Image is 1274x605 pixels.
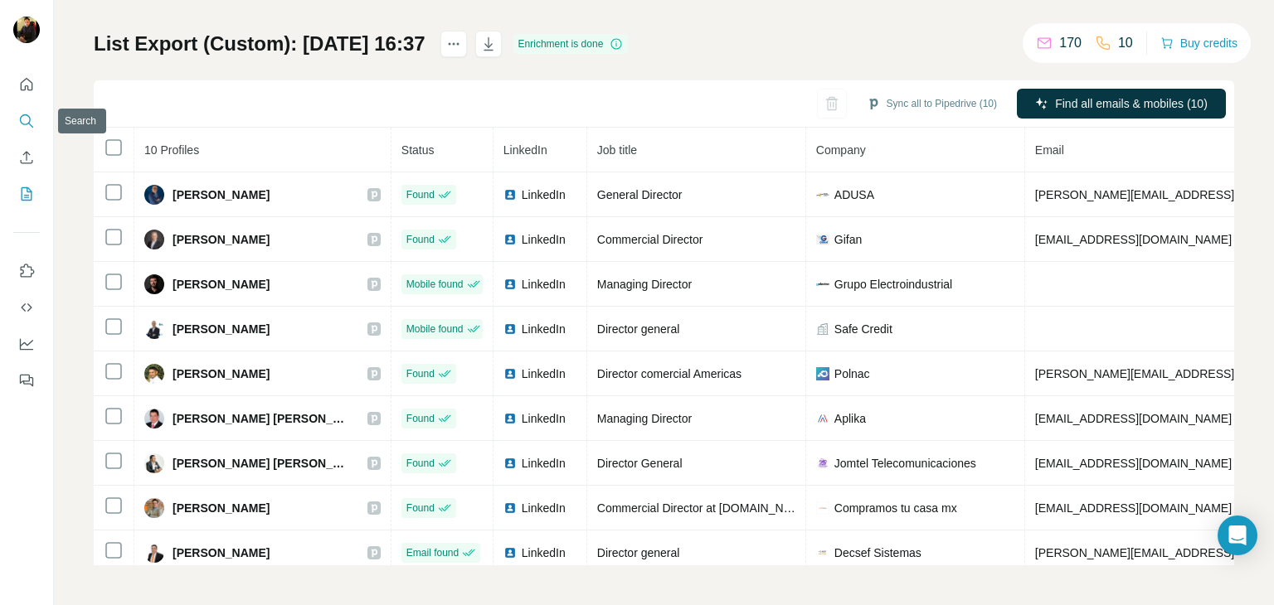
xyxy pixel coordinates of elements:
[94,31,425,57] h1: List Export (Custom): [DATE] 16:37
[522,276,566,293] span: LinkedIn
[503,412,517,425] img: LinkedIn logo
[855,91,1009,116] button: Sync all to Pipedrive (10)
[1118,33,1133,53] p: 10
[522,455,566,472] span: LinkedIn
[1035,457,1232,470] span: [EMAIL_ADDRESS][DOMAIN_NAME]
[144,543,164,563] img: Avatar
[406,232,435,247] span: Found
[406,277,464,292] span: Mobile found
[522,410,566,427] span: LinkedIn
[834,321,892,337] span: Safe Credit
[1035,412,1232,425] span: [EMAIL_ADDRESS][DOMAIN_NAME]
[503,546,517,559] img: LinkedIn logo
[816,188,829,201] img: company-logo
[834,455,976,472] span: Jomtel Telecomunicaciones
[597,233,703,246] span: Commercial Director
[816,501,829,515] img: company-logo
[597,322,680,336] span: Director general
[1017,89,1226,119] button: Find all emails & mobiles (10)
[144,319,164,339] img: Avatar
[144,364,164,384] img: Avatar
[406,411,435,426] span: Found
[144,498,164,518] img: Avatar
[1035,143,1064,157] span: Email
[173,186,270,203] span: [PERSON_NAME]
[816,143,866,157] span: Company
[406,366,435,381] span: Found
[816,412,829,425] img: company-logo
[522,544,566,561] span: LinkedIn
[406,456,435,471] span: Found
[834,410,866,427] span: Aplika
[173,500,270,516] span: [PERSON_NAME]
[144,453,164,473] img: Avatar
[1218,515,1257,555] div: Open Intercom Messenger
[144,230,164,249] img: Avatar
[522,500,566,516] span: LinkedIn
[503,367,517,380] img: LinkedIn logo
[173,321,270,337] span: [PERSON_NAME]
[513,34,629,54] div: Enrichment is done
[522,231,566,248] span: LinkedIn
[597,501,812,515] span: Commercial Director at [DOMAIN_NAME]
[406,322,464,336] span: Mobile found
[173,410,351,427] span: [PERSON_NAME] [PERSON_NAME]
[173,365,270,382] span: [PERSON_NAME]
[13,365,40,395] button: Feedback
[503,233,517,246] img: LinkedIn logo
[13,256,40,286] button: Use Surfe on LinkedIn
[13,179,40,209] button: My lists
[597,367,742,380] span: Director comercial Americas
[13,17,40,43] img: Avatar
[1035,501,1232,515] span: [EMAIL_ADDRESS][DOMAIN_NAME]
[816,457,829,470] img: company-logo
[522,186,566,203] span: LinkedIn
[503,501,517,515] img: LinkedIn logo
[503,143,547,157] span: LinkedIn
[401,143,435,157] span: Status
[597,412,692,425] span: Managing Director
[816,233,829,246] img: company-logo
[816,546,829,559] img: company-logo
[13,70,40,99] button: Quick start
[834,186,874,203] span: ADUSA
[144,409,164,428] img: Avatar
[144,185,164,205] img: Avatar
[1059,33,1082,53] p: 170
[597,143,637,157] span: Job title
[406,187,435,202] span: Found
[13,293,40,322] button: Use Surfe API
[597,457,683,470] span: Director General
[173,455,351,472] span: [PERSON_NAME] [PERSON_NAME]
[503,278,517,291] img: LinkedIn logo
[1055,95,1208,112] span: Find all emails & mobiles (10)
[144,143,199,157] span: 10 Profiles
[1035,233,1232,246] span: [EMAIL_ADDRESS][DOMAIN_NAME]
[522,365,566,382] span: LinkedIn
[834,500,957,516] span: Compramos tu casa mx
[816,278,829,291] img: company-logo
[406,545,459,560] span: Email found
[597,188,683,201] span: General Director
[13,329,40,359] button: Dashboard
[834,365,870,382] span: Polnac
[834,231,862,248] span: Gifan
[440,31,467,57] button: actions
[13,143,40,172] button: Enrich CSV
[406,501,435,515] span: Found
[834,544,921,561] span: Decsef Sistemas
[834,276,952,293] span: Grupo Electroindustrial
[503,322,517,336] img: LinkedIn logo
[173,544,270,561] span: [PERSON_NAME]
[173,231,270,248] span: [PERSON_NAME]
[503,188,517,201] img: LinkedIn logo
[144,274,164,294] img: Avatar
[1160,31,1238,55] button: Buy credits
[522,321,566,337] span: LinkedIn
[816,367,829,380] img: company-logo
[503,457,517,470] img: LinkedIn logo
[597,546,680,559] span: Director general
[597,278,692,291] span: Managing Director
[173,276,270,293] span: [PERSON_NAME]
[13,106,40,136] button: Search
